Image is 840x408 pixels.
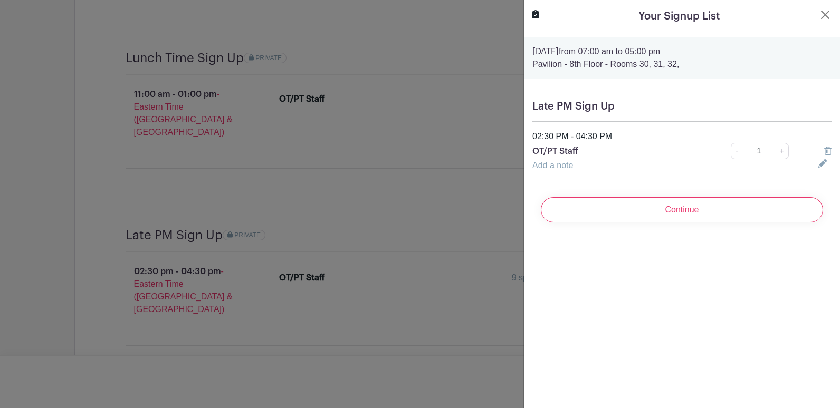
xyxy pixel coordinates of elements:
[532,47,559,56] strong: [DATE]
[526,130,838,143] div: 02:30 PM - 04:30 PM
[776,143,789,159] a: +
[532,45,832,58] p: from 07:00 am to 05:00 pm
[532,161,573,170] a: Add a note
[731,143,742,159] a: -
[532,145,702,158] p: OT/PT Staff
[532,58,832,71] p: Pavilion - 8th Floor - Rooms 30, 31, 32,
[541,197,823,222] input: Continue
[638,8,720,24] h5: Your Signup List
[819,8,832,21] button: Close
[532,100,832,113] h5: Late PM Sign Up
